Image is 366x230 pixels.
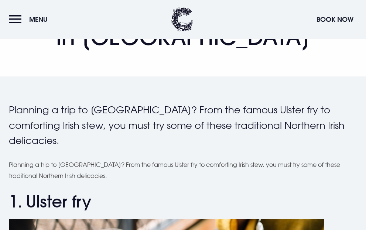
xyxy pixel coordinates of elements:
[9,159,357,182] p: Planning a trip to [GEOGRAPHIC_DATA]? From the famous Ulster fry to comforting Irish stew, you mu...
[171,7,193,31] img: Clandeboye Lodge
[9,192,357,212] h2: 1. Ulster fry
[9,11,51,27] button: Menu
[29,15,48,24] span: Menu
[313,11,357,27] button: Book Now
[9,102,357,148] p: Planning a trip to [GEOGRAPHIC_DATA]? From the famous Ulster fry to comforting Irish stew, you mu...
